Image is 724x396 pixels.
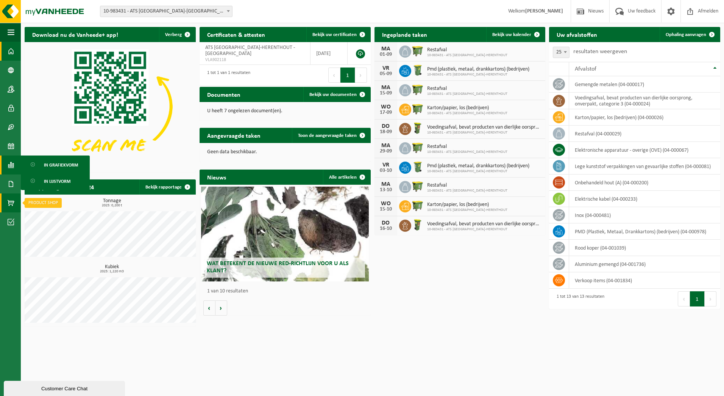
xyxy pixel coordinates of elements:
div: DO [378,123,393,129]
span: 2025: 0,200 t [28,204,196,207]
div: 1 tot 1 van 1 resultaten [203,67,250,83]
h2: Certificaten & attesten [200,27,273,42]
span: 10-983431 - ATS [GEOGRAPHIC_DATA]-HERENTHOUT [427,130,542,135]
span: In lijstvorm [44,174,70,189]
div: 15-10 [378,207,393,212]
td: inox (04-000481) [569,207,720,223]
h2: Aangevraagde taken [200,128,268,143]
img: WB-1100-HPE-GN-50 [411,199,424,212]
img: WB-0060-HPE-GN-50 [411,218,424,231]
img: WB-1100-HPE-GN-50 [411,83,424,96]
span: ATS [GEOGRAPHIC_DATA]-HERENTHOUT - [GEOGRAPHIC_DATA] [205,45,295,57]
span: Pmd (plastiek, metaal, drankkartons) (bedrijven) [427,163,529,169]
td: voedingsafval, bevat producten van dierlijke oorsprong, onverpakt, categorie 3 (04-000024) [569,93,720,109]
a: Toon de aangevraagde taken [292,128,370,143]
span: 25 [553,47,569,58]
a: Wat betekent de nieuwe RED-richtlijn voor u als klant? [201,187,369,281]
h2: Download nu de Vanheede+ app! [25,27,126,42]
td: onbehandeld hout (A) (04-000200) [569,174,720,191]
td: aluminium gemengd (04-001736) [569,256,720,272]
div: VR [378,162,393,168]
span: 10-983431 - ATS [GEOGRAPHIC_DATA]-HERENTHOUT [427,111,507,116]
img: WB-0060-HPE-GN-50 [411,122,424,135]
span: 10-983431 - ATS [GEOGRAPHIC_DATA]-HERENTHOUT [427,150,507,154]
img: WB-0240-HPE-GN-50 [411,160,424,173]
img: WB-0240-HPE-GN-50 [411,64,424,77]
button: Next [705,291,716,306]
a: Bekijk rapportage [139,179,195,195]
span: Bekijk uw certificaten [312,32,357,37]
span: Bekijk uw documenten [309,92,357,97]
div: 05-09 [378,71,393,77]
a: In lijstvorm [23,174,88,188]
td: restafval (04-000029) [569,126,720,142]
div: 16-10 [378,226,393,231]
span: 10-983431 - ATS [GEOGRAPHIC_DATA]-HERENTHOUT [427,208,507,212]
a: Ophaling aanvragen [660,27,719,42]
div: WO [378,201,393,207]
iframe: chat widget [4,379,126,396]
span: 25 [553,47,570,58]
span: Restafval [427,47,507,53]
div: 1 tot 13 van 13 resultaten [553,291,604,307]
div: WO [378,104,393,110]
span: Karton/papier, los (bedrijven) [427,105,507,111]
div: MA [378,46,393,52]
span: 10-983431 - ATS [GEOGRAPHIC_DATA]-HERENTHOUT [427,227,542,232]
p: 1 van 10 resultaten [207,289,367,294]
td: karton/papier, los (bedrijven) (04-000026) [569,109,720,126]
h3: Tonnage [28,198,196,207]
div: 29-09 [378,149,393,154]
a: Bekijk uw documenten [303,87,370,102]
button: Verberg [159,27,195,42]
span: In grafiekvorm [44,158,78,172]
span: 10-983431 - ATS ANTWERP-HERENTHOUT - HERENTHOUT [100,6,232,17]
img: WB-1100-HPE-GN-50 [411,180,424,193]
span: Afvalstof [575,66,596,72]
span: Bekijk uw kalender [492,32,531,37]
span: Verberg [165,32,182,37]
span: 10-983431 - ATS ANTWERP-HERENTHOUT - HERENTHOUT [100,6,232,17]
span: Restafval [427,182,507,189]
img: WB-1100-HPE-GN-50 [411,141,424,154]
img: WB-1100-HPE-GN-50 [411,102,424,115]
a: Bekijk uw certificaten [306,27,370,42]
img: WB-1100-HPE-GN-50 [411,44,424,57]
div: DO [378,220,393,226]
span: 10-983431 - ATS [GEOGRAPHIC_DATA]-HERENTHOUT [427,92,507,96]
button: 1 [340,68,355,83]
span: Voedingsafval, bevat producten van dierlijke oorsprong, onverpakt, categorie 3 [427,124,542,130]
a: In grafiekvorm [23,157,88,172]
img: Download de VHEPlus App [25,42,196,171]
div: MA [378,85,393,91]
td: [DATE] [311,42,348,65]
div: 13-10 [378,187,393,193]
td: elektrische kabel (04-000233) [569,191,720,207]
span: Karton/papier, los (bedrijven) [427,202,507,208]
h2: Documenten [200,87,248,102]
label: resultaten weergeven [573,49,627,55]
span: Ophaling aanvragen [666,32,706,37]
button: 1 [690,291,705,306]
span: 10-983431 - ATS [GEOGRAPHIC_DATA]-HERENTHOUT [427,169,529,174]
span: 10-983431 - ATS [GEOGRAPHIC_DATA]-HERENTHOUT [427,53,507,58]
span: VLA902118 [205,57,304,63]
button: Vorige [203,300,215,316]
div: MA [378,181,393,187]
a: Bekijk uw kalender [486,27,545,42]
span: Restafval [427,144,507,150]
strong: [PERSON_NAME] [525,8,563,14]
div: 01-09 [378,52,393,57]
div: 03-10 [378,168,393,173]
span: 10-983431 - ATS [GEOGRAPHIC_DATA]-HERENTHOUT [427,189,507,193]
button: Next [355,68,367,83]
div: 15-09 [378,91,393,96]
td: gemengde metalen (04-000017) [569,76,720,93]
button: Volgende [215,300,227,316]
h2: Uw afvalstoffen [549,27,605,42]
div: MA [378,143,393,149]
span: 10-983431 - ATS [GEOGRAPHIC_DATA]-HERENTHOUT [427,72,529,77]
td: verkoop items (04-001834) [569,272,720,289]
td: rood koper (04-001039) [569,240,720,256]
